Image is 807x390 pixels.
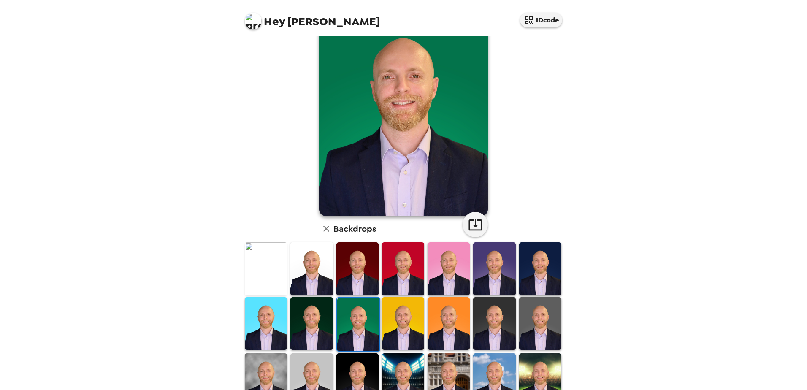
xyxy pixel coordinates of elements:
span: [PERSON_NAME] [245,8,380,27]
span: Hey [264,14,285,29]
img: Original [245,242,287,295]
img: profile pic [245,13,262,30]
h6: Backdrops [333,222,376,236]
button: IDcode [520,13,562,27]
img: user [319,5,488,216]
